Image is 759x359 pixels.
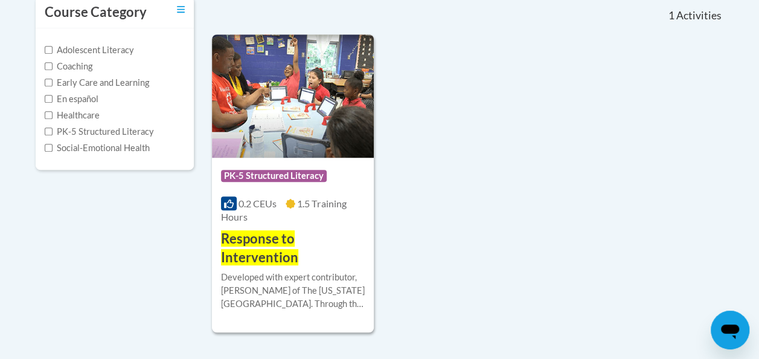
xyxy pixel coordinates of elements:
[45,144,53,152] input: Checkbox for Options
[212,34,374,158] img: Course Logo
[45,62,53,70] input: Checkbox for Options
[45,3,147,22] h3: Course Category
[239,198,277,209] span: 0.2 CEUs
[177,3,185,16] a: Toggle collapse
[45,92,98,106] label: En español
[676,9,722,22] span: Activities
[221,271,365,311] div: Developed with expert contributor, [PERSON_NAME] of The [US_STATE][GEOGRAPHIC_DATA]. Through this...
[45,141,150,155] label: Social-Emotional Health
[45,125,154,138] label: PK-5 Structured Literacy
[45,60,92,73] label: Coaching
[221,230,298,265] span: Response to Intervention
[212,34,374,332] a: Course LogoPK-5 Structured Literacy0.2 CEUs1.5 Training Hours Response to InterventionDeveloped w...
[45,95,53,103] input: Checkbox for Options
[45,128,53,135] input: Checkbox for Options
[45,46,53,54] input: Checkbox for Options
[45,79,53,86] input: Checkbox for Options
[45,111,53,119] input: Checkbox for Options
[45,44,134,57] label: Adolescent Literacy
[45,76,149,89] label: Early Care and Learning
[221,170,327,182] span: PK-5 Structured Literacy
[668,9,674,22] span: 1
[711,311,749,349] iframe: Button to launch messaging window
[45,109,100,122] label: Healthcare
